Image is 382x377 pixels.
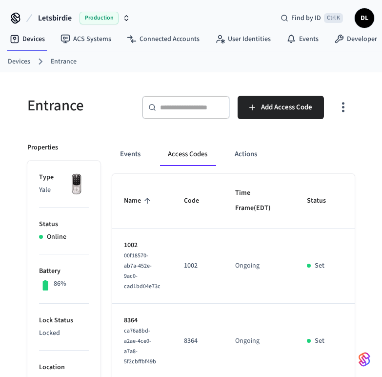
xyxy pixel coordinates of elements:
[235,186,283,216] span: Time Frame(EDT)
[39,266,89,276] p: Battery
[80,12,119,24] span: Production
[356,9,373,27] span: DL
[355,8,374,28] button: DL
[261,101,312,114] span: Add Access Code
[38,12,72,24] span: Letsbirdie
[39,328,89,338] p: Locked
[273,9,351,27] div: Find by IDCtrl K
[124,315,161,326] p: 8364
[124,327,156,366] span: ca76a8bd-a2ae-4ce0-a7a8-5f2cbffbf49b
[207,30,279,48] a: User Identities
[8,57,30,67] a: Devices
[223,229,295,304] td: Ongoing
[315,336,324,346] p: Set
[39,362,89,373] p: Location
[124,193,154,209] span: Name
[124,240,161,251] p: 1002
[53,30,119,48] a: ACS Systems
[279,30,326,48] a: Events
[184,261,212,271] p: 1002
[47,232,66,242] p: Online
[359,352,370,367] img: SeamLogoGradient.69752ec5.svg
[2,30,53,48] a: Devices
[27,143,58,153] p: Properties
[238,96,324,119] button: Add Access Code
[124,251,161,291] span: 00f18570-ab7a-452e-9ac0-cad1bd04e73c
[324,13,343,23] span: Ctrl K
[27,96,130,116] h5: Entrance
[184,193,212,209] span: Code
[227,143,265,166] button: Actions
[291,13,321,23] span: Find by ID
[39,172,89,183] p: Type
[160,143,215,166] button: Access Codes
[184,336,212,346] p: 8364
[54,279,66,289] p: 86%
[307,193,339,209] span: Status
[119,30,207,48] a: Connected Accounts
[39,219,89,230] p: Status
[64,172,89,197] img: Yale Assure Touchscreen Wifi Smart Lock, Satin Nickel, Front
[315,261,324,271] p: Set
[112,143,148,166] button: Events
[39,315,89,326] p: Lock Status
[39,185,89,195] p: Yale
[51,57,77,67] a: Entrance
[112,143,355,166] div: ant example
